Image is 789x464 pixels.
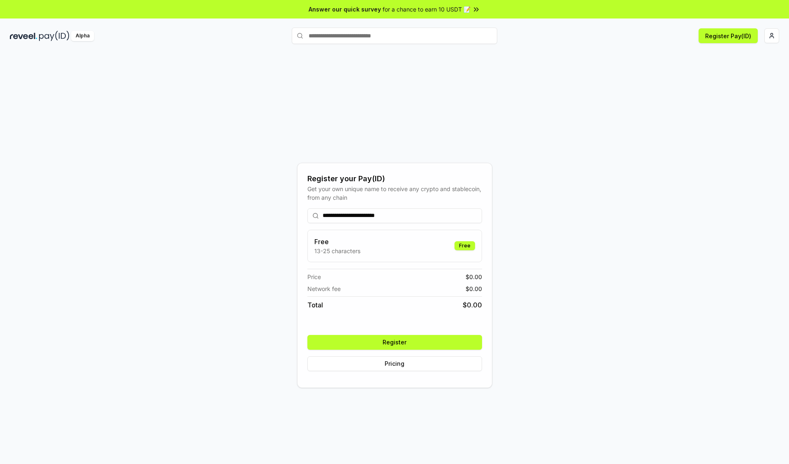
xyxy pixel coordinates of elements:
[466,284,482,293] span: $ 0.00
[307,272,321,281] span: Price
[699,28,758,43] button: Register Pay(ID)
[314,247,360,255] p: 13-25 characters
[10,31,37,41] img: reveel_dark
[307,335,482,350] button: Register
[307,356,482,371] button: Pricing
[307,185,482,202] div: Get your own unique name to receive any crypto and stablecoin, from any chain
[71,31,94,41] div: Alpha
[463,300,482,310] span: $ 0.00
[466,272,482,281] span: $ 0.00
[383,5,471,14] span: for a chance to earn 10 USDT 📝
[454,241,475,250] div: Free
[307,284,341,293] span: Network fee
[307,300,323,310] span: Total
[307,173,482,185] div: Register your Pay(ID)
[314,237,360,247] h3: Free
[309,5,381,14] span: Answer our quick survey
[39,31,69,41] img: pay_id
